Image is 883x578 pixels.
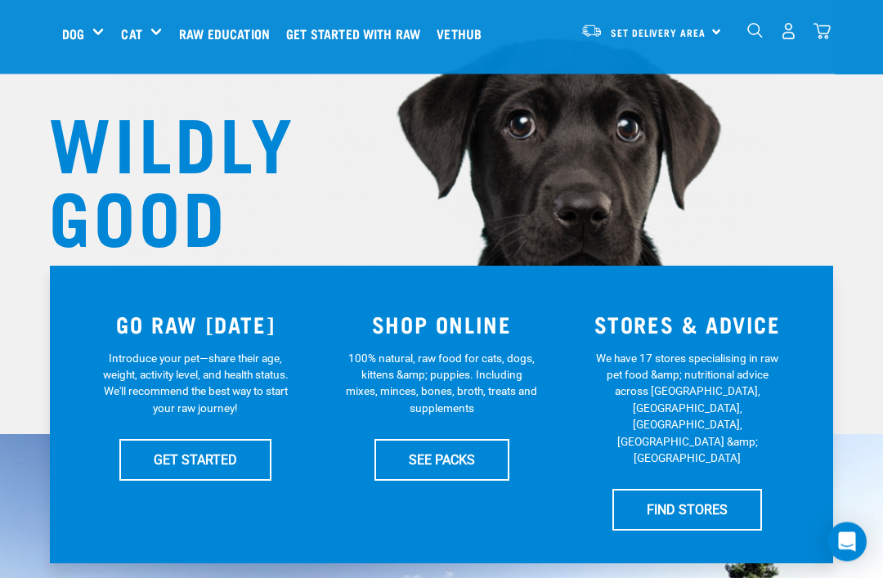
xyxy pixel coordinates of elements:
a: Dog [62,24,84,43]
img: home-icon-1@2x.png [747,23,763,38]
a: Raw Education [175,1,282,66]
a: Get started with Raw [282,1,433,66]
h3: STORES & ADVICE [574,312,800,338]
span: Set Delivery Area [611,30,706,36]
a: Vethub [433,1,494,66]
div: Open Intercom Messenger [827,522,867,562]
img: home-icon@2x.png [814,23,831,40]
a: FIND STORES [612,490,762,531]
a: GET STARTED [119,440,271,481]
a: Cat [121,24,141,43]
h3: SHOP ONLINE [329,312,555,338]
h1: WILDLY GOOD NUTRITION [49,104,376,325]
p: We have 17 stores specialising in raw pet food &amp; nutritional advice across [GEOGRAPHIC_DATA],... [591,351,783,468]
p: Introduce your pet—share their age, weight, activity level, and health status. We'll recommend th... [100,351,292,418]
p: 100% natural, raw food for cats, dogs, kittens &amp; puppies. Including mixes, minces, bones, bro... [346,351,538,418]
a: SEE PACKS [374,440,509,481]
img: van-moving.png [580,24,603,38]
h3: GO RAW [DATE] [83,312,309,338]
img: user.png [780,23,797,40]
